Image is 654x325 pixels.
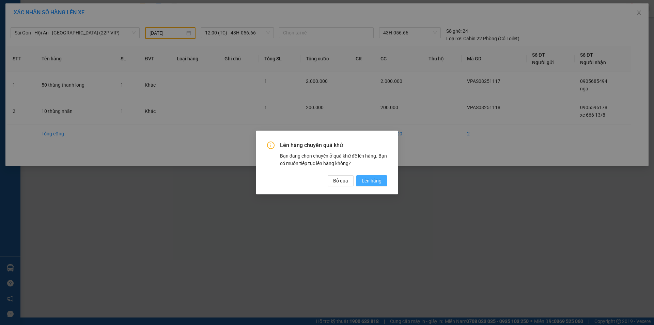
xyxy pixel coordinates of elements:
[267,142,275,149] span: info-circle
[280,142,387,149] span: Lên hàng chuyến quá khứ
[328,175,354,186] button: Bỏ qua
[356,175,387,186] button: Lên hàng
[333,177,348,184] span: Bỏ qua
[280,152,387,167] div: Bạn đang chọn chuyến ở quá khứ để lên hàng. Bạn có muốn tiếp tục lên hàng không?
[362,177,381,184] span: Lên hàng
